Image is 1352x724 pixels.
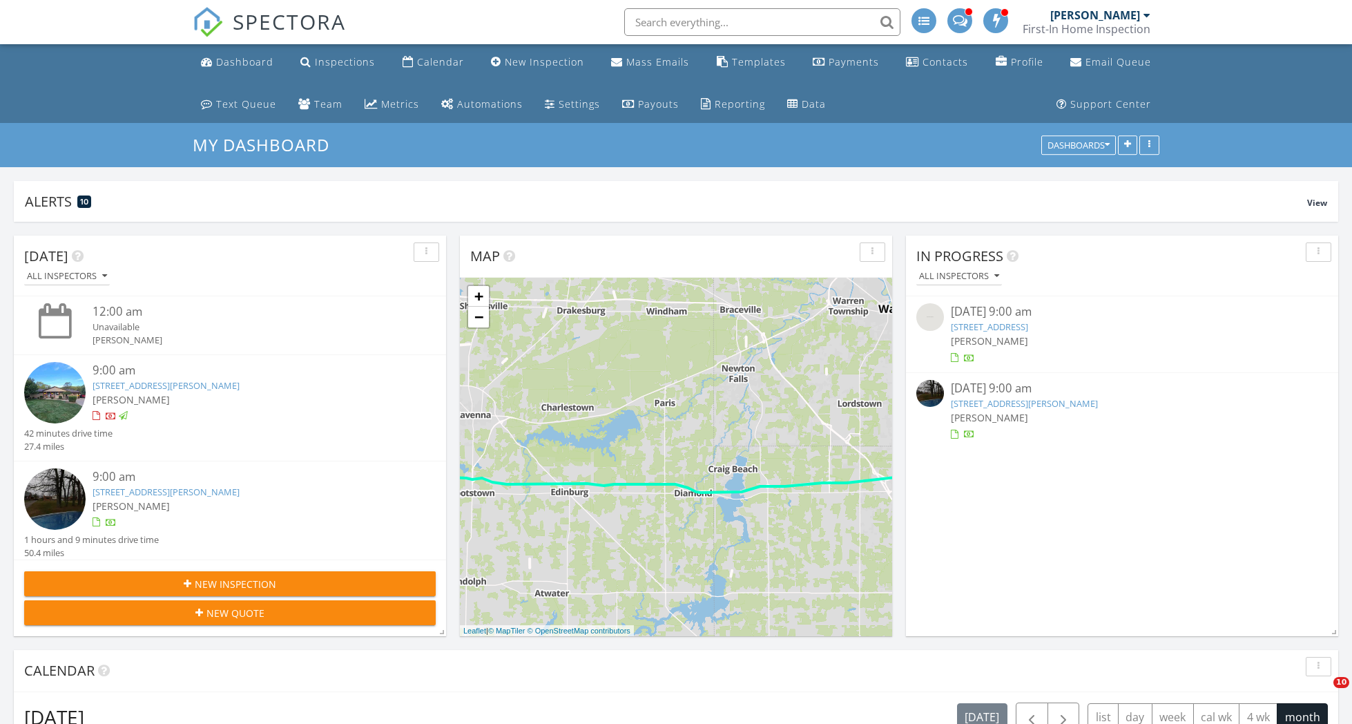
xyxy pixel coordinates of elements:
iframe: Intercom live chat [1305,677,1338,710]
div: New Inspection [505,55,584,68]
div: [DATE] 9:00 am [951,380,1294,397]
div: 50.4 miles [24,546,159,560]
img: streetview [916,303,944,331]
div: Payments [829,55,879,68]
a: Zoom out [468,307,489,327]
a: Templates [711,50,791,75]
div: Team [314,97,342,111]
img: streetview [24,468,86,530]
span: In Progress [916,247,1003,265]
div: [PERSON_NAME] [93,334,401,347]
div: Unavailable [93,321,401,334]
a: [STREET_ADDRESS][PERSON_NAME] [93,379,240,392]
div: Templates [732,55,786,68]
span: [PERSON_NAME] [93,393,170,406]
span: New Quote [206,606,264,620]
div: Mass Emails [626,55,689,68]
a: Data [782,92,831,117]
div: First-In Home Inspection [1023,22,1150,36]
span: [PERSON_NAME] [951,411,1028,424]
a: Automations (Advanced) [436,92,528,117]
span: Calendar [24,661,95,680]
span: 10 [80,197,88,207]
img: streetview [916,380,944,408]
a: Dashboard [195,50,279,75]
div: Inspections [315,55,375,68]
a: [STREET_ADDRESS] [951,321,1028,333]
img: The Best Home Inspection Software - Spectora [193,7,223,37]
a: [DATE] 9:00 am [STREET_ADDRESS] [PERSON_NAME] [916,303,1328,365]
div: Automations [457,97,523,111]
div: Data [802,97,826,111]
a: New Inspection [485,50,590,75]
a: Payouts [617,92,684,117]
button: Dashboards [1041,136,1116,155]
button: All Inspectors [916,267,1002,286]
a: My Dashboard [193,133,341,156]
a: 9:00 am [STREET_ADDRESS][PERSON_NAME] [PERSON_NAME] 42 minutes drive time 27.4 miles [24,362,436,454]
div: Reporting [715,97,765,111]
a: Contacts [900,50,974,75]
a: [DATE] 9:00 am [STREET_ADDRESS][PERSON_NAME] [PERSON_NAME] [916,380,1328,441]
div: 9:00 am [93,468,401,486]
div: Contacts [923,55,968,68]
button: New Inspection [24,571,436,596]
div: 12:00 am [93,303,401,321]
span: New Inspection [195,577,276,591]
div: [PERSON_NAME] [1050,8,1140,22]
a: Metrics [359,92,425,117]
a: [STREET_ADDRESS][PERSON_NAME] [951,397,1098,410]
span: Map [470,247,500,265]
a: Leaflet [463,627,486,635]
a: Support Center [1051,92,1157,117]
a: SPECTORA [193,19,346,48]
div: Calendar [417,55,464,68]
a: Text Queue [195,92,282,117]
div: Dashboards [1047,141,1110,151]
div: 27.4 miles [24,440,113,453]
a: Email Queue [1065,50,1157,75]
a: Team [293,92,348,117]
a: Settings [539,92,606,117]
img: 9560368%2Fcover_photos%2FmddNoJ3o9QvKBuclGcXD%2Fsmall.jpg [24,362,86,423]
span: [PERSON_NAME] [93,499,170,513]
div: 9:00 am [93,362,401,379]
a: Payments [807,50,885,75]
div: [DATE] 9:00 am [951,303,1294,321]
div: Alerts [25,192,1307,211]
span: SPECTORA [233,7,346,36]
a: Mass Emails [606,50,695,75]
a: Zoom in [468,286,489,307]
div: Payouts [638,97,679,111]
div: Email Queue [1085,55,1151,68]
span: View [1307,197,1327,209]
span: [DATE] [24,247,68,265]
button: New Quote [24,600,436,625]
div: | [460,625,634,637]
a: Company Profile [990,50,1049,75]
a: Reporting [695,92,771,117]
a: [STREET_ADDRESS][PERSON_NAME] [93,486,240,498]
input: Search everything... [624,8,900,36]
a: © MapTiler [488,627,525,635]
a: © OpenStreetMap contributors [528,627,630,635]
div: All Inspectors [919,271,999,281]
div: Settings [559,97,600,111]
div: Profile [1011,55,1043,68]
div: Metrics [381,97,419,111]
div: 42 minutes drive time [24,427,113,440]
div: Dashboard [216,55,273,68]
div: All Inspectors [27,271,107,281]
a: Calendar [397,50,470,75]
div: 1 hours and 9 minutes drive time [24,533,159,546]
span: [PERSON_NAME] [951,334,1028,347]
button: All Inspectors [24,267,110,286]
a: Inspections [295,50,380,75]
div: Text Queue [216,97,276,111]
div: Support Center [1070,97,1151,111]
span: 10 [1333,677,1349,688]
a: 9:00 am [STREET_ADDRESS][PERSON_NAME] [PERSON_NAME] 1 hours and 9 minutes drive time 50.4 miles [24,468,436,560]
